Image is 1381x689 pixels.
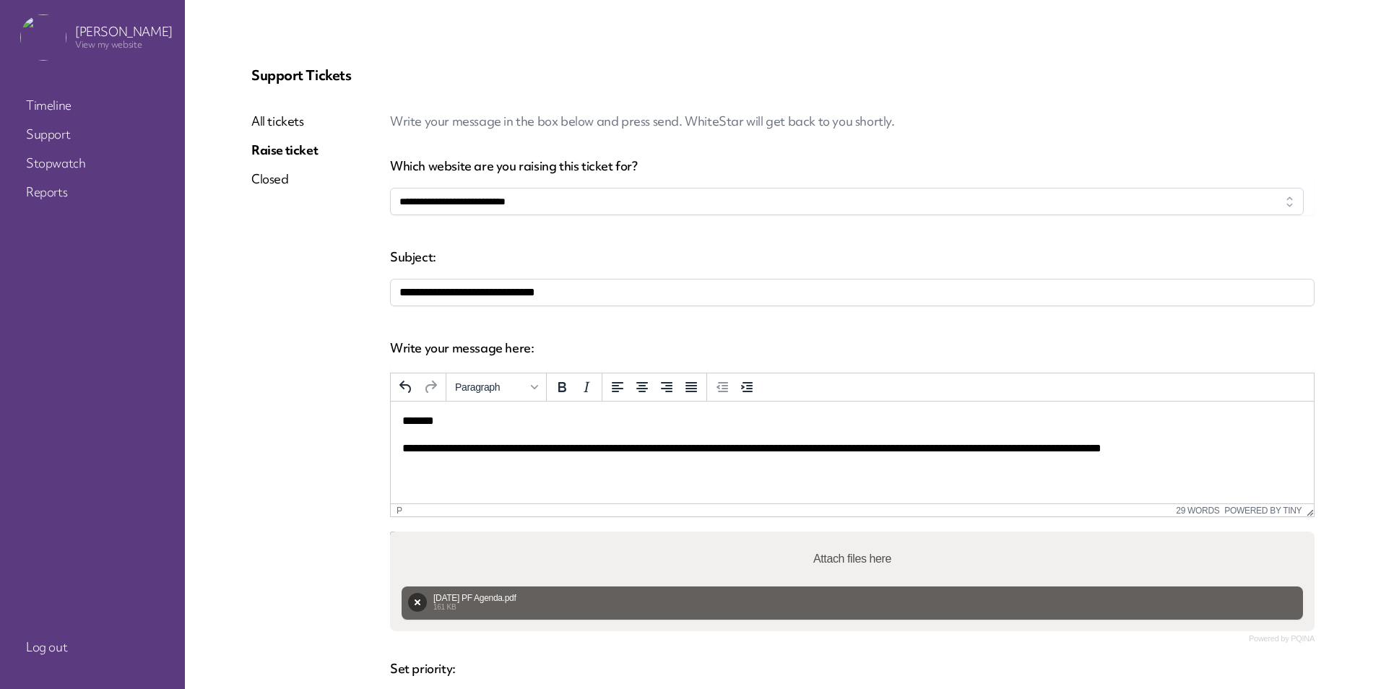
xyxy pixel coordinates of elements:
a: Stopwatch [20,150,165,176]
a: Raise ticket [251,142,318,159]
button: Decrease indent [710,375,735,399]
iframe: Rich Text Area [391,402,1314,503]
a: Support [20,121,165,147]
p: Support Tickets [251,66,1315,84]
button: Bold [550,375,574,399]
button: Undo [394,375,418,399]
span: Paragraph [455,381,526,393]
button: Align right [654,375,679,399]
a: View my website [75,38,142,51]
button: Align left [605,375,630,399]
label: Attach files here [808,545,897,573]
div: history [391,373,446,402]
a: Reports [20,179,165,205]
label: Write your message here: [390,335,1315,355]
a: Powered by PQINA [1249,636,1315,642]
button: Redo [418,375,443,399]
div: indentation [707,373,762,402]
label: Which website are you raising this ticket for? [390,159,1315,173]
div: alignment [602,373,707,402]
div: styles [446,373,547,402]
button: Justify [679,375,704,399]
a: Timeline [20,92,165,118]
p: Set priority: [390,660,1315,677]
button: Italic [574,375,599,399]
button: 29 words [1176,506,1219,516]
button: Align center [630,375,654,399]
a: All tickets [251,113,318,130]
p: [PERSON_NAME] [75,25,173,39]
div: formatting [547,373,602,402]
a: Closed [251,170,318,188]
p: Write your message in the box below and press send. WhiteStar will get back to you shortly. [390,113,1315,130]
div: Resize [1302,504,1314,516]
div: p [397,506,402,516]
button: Formats [449,375,543,399]
button: Increase indent [735,375,759,399]
a: Powered by Tiny [1224,506,1302,516]
label: Subject: [390,244,1315,264]
a: Log out [20,634,165,660]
